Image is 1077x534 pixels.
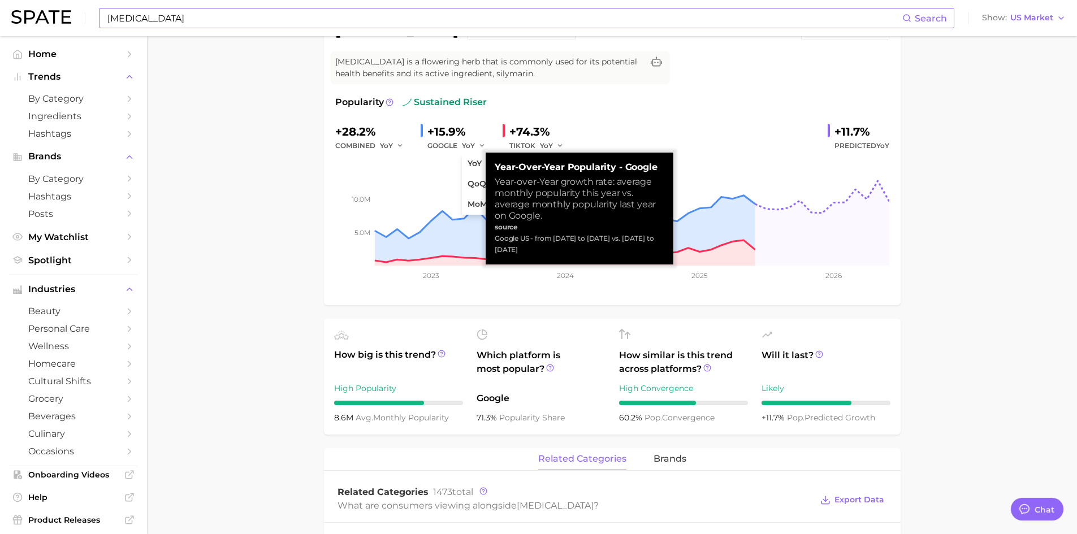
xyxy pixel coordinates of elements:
[645,413,715,423] span: convergence
[654,454,686,464] span: brands
[787,413,875,423] span: predicted growth
[9,45,138,63] a: Home
[28,341,119,351] span: wellness
[538,454,626,464] span: related categories
[28,393,119,404] span: grocery
[335,139,412,153] div: combined
[834,123,889,141] div: +11.7%
[335,95,384,109] span: Popularity
[645,413,662,423] abbr: popularity index
[468,199,487,209] span: MoM
[556,271,573,280] tspan: 2024
[9,90,138,107] a: by Category
[28,151,119,162] span: Brands
[9,355,138,372] a: homecare
[28,232,119,242] span: My Watchlist
[477,349,605,386] span: Which platform is most popular?
[9,390,138,407] a: grocery
[477,392,605,405] span: Google
[876,141,889,150] span: YoY
[9,320,138,337] a: personal care
[427,123,494,141] div: +15.9%
[334,348,463,376] span: How big is this trend?
[834,495,884,505] span: Export Data
[1010,15,1053,21] span: US Market
[540,141,553,150] span: YoY
[335,24,459,37] h1: [MEDICAL_DATA]
[762,381,890,395] div: Likely
[9,68,138,85] button: Trends
[468,179,486,189] span: QoQ
[403,95,487,109] span: sustained riser
[9,188,138,205] a: Hashtags
[427,139,494,153] div: GOOGLE
[356,413,373,423] abbr: average
[619,401,748,405] div: 6 / 10
[762,413,787,423] span: +11.7%
[619,381,748,395] div: High Convergence
[517,500,594,511] span: [MEDICAL_DATA]
[28,93,119,104] span: by Category
[28,306,119,316] span: beauty
[28,515,119,525] span: Product Releases
[9,337,138,355] a: wellness
[28,284,119,294] span: Industries
[834,139,889,153] span: Predicted
[619,413,645,423] span: 60.2%
[28,492,119,502] span: Help
[9,511,138,528] a: Product Releases
[495,162,664,173] strong: Year-over-Year Popularity - Google
[338,487,429,497] span: Related Categories
[28,376,119,387] span: cultural shifts
[28,428,119,439] span: culinary
[28,111,119,121] span: Ingredients
[28,191,119,202] span: Hashtags
[495,233,664,255] div: Google US - from [DATE] to [DATE] vs. [DATE] to [DATE]
[9,372,138,390] a: cultural shifts
[9,107,138,125] a: Ingredients
[28,255,119,266] span: Spotlight
[9,442,138,460] a: occasions
[495,223,518,231] strong: source
[540,139,564,153] button: YoY
[499,413,565,423] span: popularity share
[9,125,138,142] a: Hashtags
[9,228,138,246] a: My Watchlist
[462,154,586,215] ul: YoY
[509,139,572,153] div: TIKTOK
[509,123,572,141] div: +74.3%
[106,8,902,28] input: Search here for a brand, industry, or ingredient
[9,148,138,165] button: Brands
[28,358,119,369] span: homecare
[9,251,138,269] a: Spotlight
[28,173,119,184] span: by Category
[403,98,412,107] img: sustained riser
[825,271,842,280] tspan: 2026
[335,123,412,141] div: +28.2%
[380,139,404,153] button: YoY
[619,349,748,376] span: How similar is this trend across platforms?
[762,401,890,405] div: 7 / 10
[28,72,119,82] span: Trends
[9,302,138,320] a: beauty
[9,205,138,223] a: Posts
[495,176,664,222] div: Year-over-Year growth rate: average monthly popularity this year vs. average monthly popularity l...
[787,413,804,423] abbr: popularity index
[334,381,463,395] div: High Popularity
[28,323,119,334] span: personal care
[335,56,643,80] span: [MEDICAL_DATA] is a flowering herb that is commonly used for its potential health benefits and it...
[462,141,475,150] span: YoY
[915,13,947,24] span: Search
[468,159,482,168] span: YoY
[380,141,393,150] span: YoY
[9,425,138,442] a: culinary
[11,10,71,24] img: SPATE
[9,466,138,483] a: Onboarding Videos
[979,11,1069,25] button: ShowUS Market
[338,498,812,513] div: What are consumers viewing alongside ?
[762,349,890,376] span: Will it last?
[9,489,138,506] a: Help
[433,487,452,497] span: 1473
[28,49,119,59] span: Home
[28,411,119,422] span: beverages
